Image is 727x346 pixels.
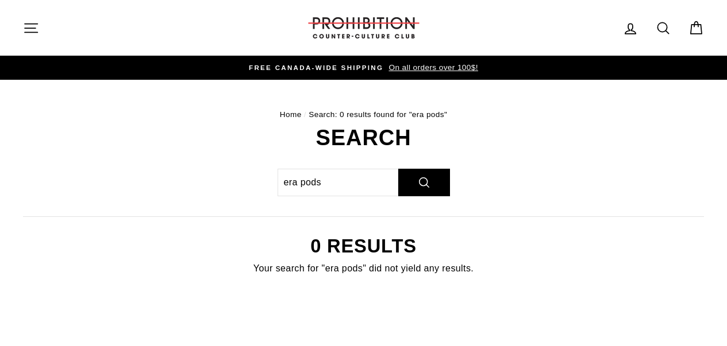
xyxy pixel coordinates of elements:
input: Search our store [278,169,398,196]
nav: breadcrumbs [23,108,704,121]
h1: Search [23,127,704,149]
span: On all orders over 100$! [386,63,478,72]
span: / [304,110,306,119]
a: Home [280,110,302,119]
a: FREE CANADA-WIDE SHIPPING On all orders over 100$! [26,61,701,74]
span: Search: 0 results found for "era pods" [309,110,447,119]
h2: 0 results [23,237,704,256]
span: FREE CANADA-WIDE SHIPPING [249,64,383,71]
img: PROHIBITION COUNTER-CULTURE CLUB [306,17,421,38]
p: Your search for "era pods" did not yield any results. [23,261,704,276]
